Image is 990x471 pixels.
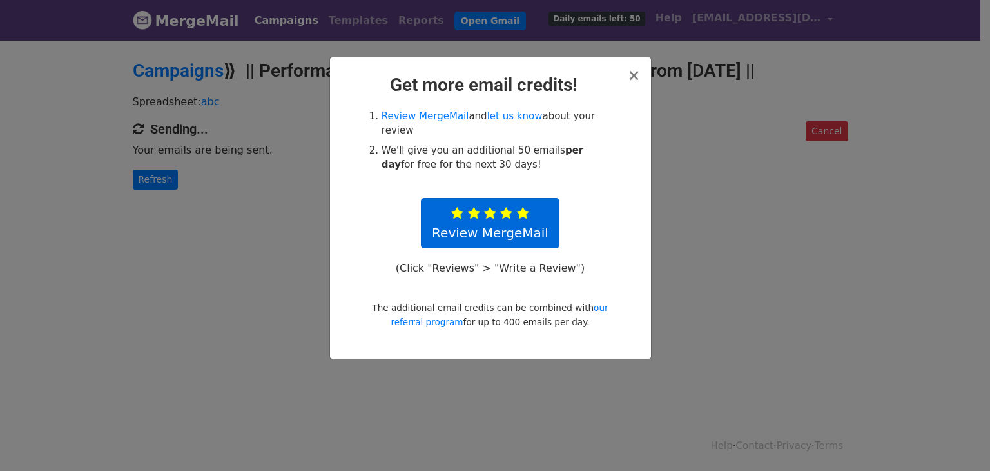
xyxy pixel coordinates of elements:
li: We'll give you an additional 50 emails for free for the next 30 days! [382,143,614,172]
button: Close [627,68,640,83]
p: (Click "Reviews" > "Write a Review") [389,261,591,275]
strong: per day [382,145,583,171]
iframe: Chat Widget [926,409,990,471]
a: let us know [487,110,543,122]
span: × [627,66,640,85]
small: The additional email credits can be combined with for up to 400 emails per day. [372,303,608,327]
h2: Get more email credits! [340,74,641,96]
li: and about your review [382,109,614,138]
a: Review MergeMail [421,198,559,248]
a: Review MergeMail [382,110,469,122]
a: our referral program [391,303,608,327]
